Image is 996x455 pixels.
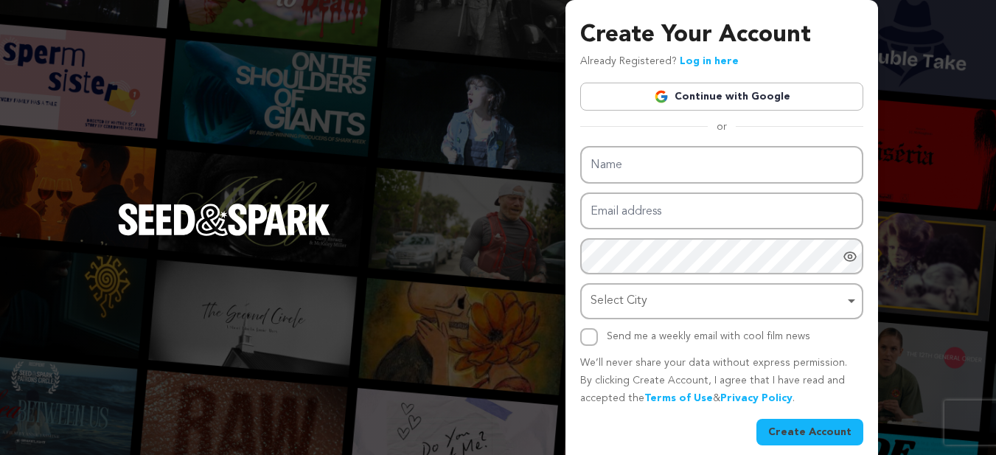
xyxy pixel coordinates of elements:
[591,291,844,312] div: Select City
[580,83,863,111] a: Continue with Google
[580,355,863,407] p: We’ll never share your data without express permission. By clicking Create Account, I agree that ...
[580,146,863,184] input: Name
[756,419,863,445] button: Create Account
[708,119,736,134] span: or
[580,192,863,230] input: Email address
[118,204,330,236] img: Seed&Spark Logo
[680,56,739,66] a: Log in here
[644,393,713,403] a: Terms of Use
[607,331,810,341] label: Send me a weekly email with cool film news
[720,393,793,403] a: Privacy Policy
[580,18,863,53] h3: Create Your Account
[654,89,669,104] img: Google logo
[843,249,857,264] a: Show password as plain text. Warning: this will display your password on the screen.
[580,53,739,71] p: Already Registered?
[118,204,330,265] a: Seed&Spark Homepage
